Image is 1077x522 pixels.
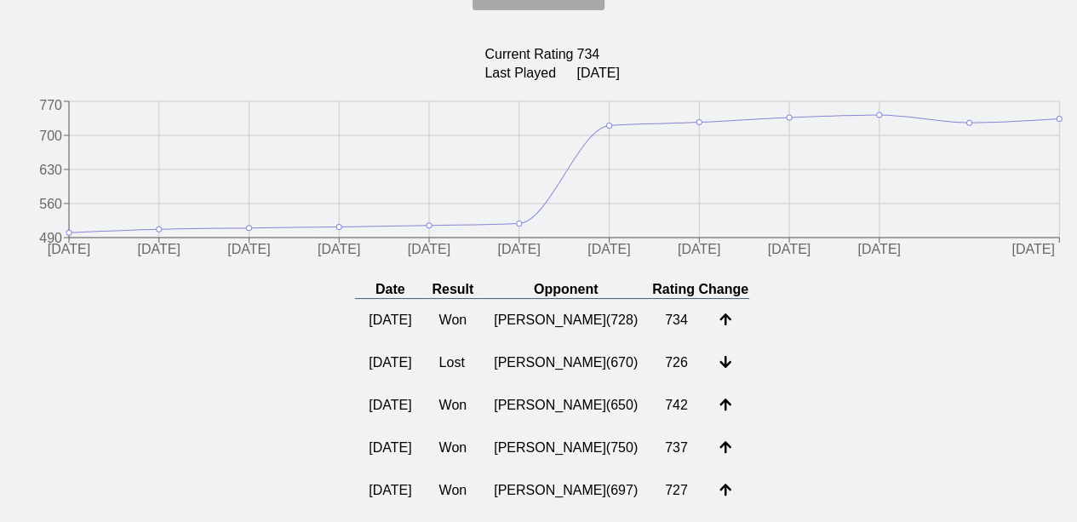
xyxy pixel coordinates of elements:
tspan: [DATE] [227,243,270,257]
td: [PERSON_NAME] ( 697 ) [480,469,651,512]
td: [DATE] [355,299,425,342]
tspan: 560 [39,197,62,211]
tspan: 490 [39,231,62,245]
td: Won [425,299,480,342]
th: Result [425,281,480,299]
td: [PERSON_NAME] ( 750 ) [480,427,651,469]
td: [PERSON_NAME] ( 670 ) [480,341,651,384]
td: Lost [425,341,480,384]
td: Current Rating [484,46,574,63]
tspan: 630 [39,163,62,177]
tspan: 770 [39,98,62,112]
tspan: [DATE] [497,243,540,257]
tspan: [DATE] [318,243,360,257]
td: 734 [651,299,706,342]
td: [DATE] [355,384,425,427]
td: 737 [651,427,706,469]
th: Opponent [480,281,651,299]
td: [DATE] [355,427,425,469]
tspan: [DATE] [857,243,900,257]
tspan: [DATE] [408,243,450,257]
tspan: [DATE] [768,243,811,257]
td: [DATE] [355,469,425,512]
th: Rating Change [651,281,749,299]
tspan: [DATE] [48,243,90,257]
td: Won [425,384,480,427]
tspan: 700 [39,129,62,143]
tspan: [DATE] [1011,243,1054,257]
tspan: [DATE] [138,243,180,257]
td: [DATE] [355,341,425,384]
td: Won [425,469,480,512]
td: 742 [651,384,706,427]
td: Last Played [484,65,574,82]
td: 734 [576,46,620,63]
th: Date [355,281,425,299]
tspan: [DATE] [587,243,630,257]
tspan: [DATE] [678,243,720,257]
td: 726 [651,341,706,384]
td: [PERSON_NAME] ( 728 ) [480,299,651,342]
td: Won [425,427,480,469]
td: [PERSON_NAME] ( 650 ) [480,384,651,427]
td: 727 [651,469,706,512]
td: [DATE] [576,65,620,82]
